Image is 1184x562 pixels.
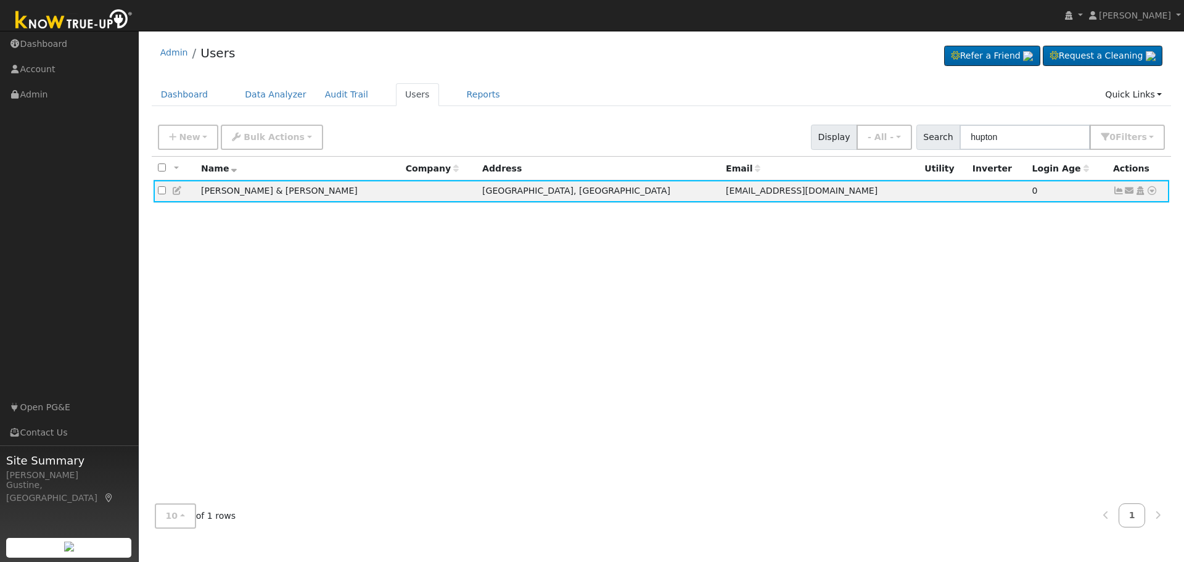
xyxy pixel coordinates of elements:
[221,125,323,150] button: Bulk Actions
[478,180,721,203] td: [GEOGRAPHIC_DATA], [GEOGRAPHIC_DATA]
[1116,132,1147,142] span: Filter
[1141,132,1146,142] span: s
[172,186,183,196] a: Edit User
[179,132,200,142] span: New
[1023,51,1033,61] img: retrieve
[406,163,459,173] span: Company name
[726,186,878,196] span: [EMAIL_ADDRESS][DOMAIN_NAME]
[1135,186,1146,196] a: Login As
[726,163,760,173] span: Email
[1032,163,1089,173] span: Days since last login
[244,132,305,142] span: Bulk Actions
[972,162,1024,175] div: Inverter
[458,83,509,106] a: Reports
[924,162,963,175] div: Utility
[1090,125,1165,150] button: 0Filters
[1146,51,1156,61] img: retrieve
[482,162,717,175] div: Address
[960,125,1090,150] input: Search
[152,83,218,106] a: Dashboard
[1113,186,1124,196] a: Not connected
[1119,503,1146,527] a: 1
[811,125,857,150] span: Display
[158,125,219,150] button: New
[6,469,132,482] div: [PERSON_NAME]
[6,479,132,505] div: Gustine, [GEOGRAPHIC_DATA]
[944,46,1040,67] a: Refer a Friend
[6,452,132,469] span: Site Summary
[1032,186,1038,196] span: 09/16/2025 9:10:46 AM
[1096,83,1171,106] a: Quick Links
[236,83,316,106] a: Data Analyzer
[396,83,439,106] a: Users
[1043,46,1162,67] a: Request a Cleaning
[155,503,236,529] span: of 1 rows
[316,83,377,106] a: Audit Trail
[197,180,401,203] td: [PERSON_NAME] & [PERSON_NAME]
[155,503,196,529] button: 10
[1146,184,1157,197] a: Other actions
[857,125,912,150] button: - All -
[9,7,139,35] img: Know True-Up
[160,48,188,57] a: Admin
[916,125,960,150] span: Search
[1113,162,1165,175] div: Actions
[201,163,237,173] span: Name
[1099,10,1171,20] span: [PERSON_NAME]
[166,511,178,521] span: 10
[200,46,235,60] a: Users
[1124,184,1135,197] a: bhupton@gmail.com
[64,542,74,552] img: retrieve
[104,493,115,503] a: Map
